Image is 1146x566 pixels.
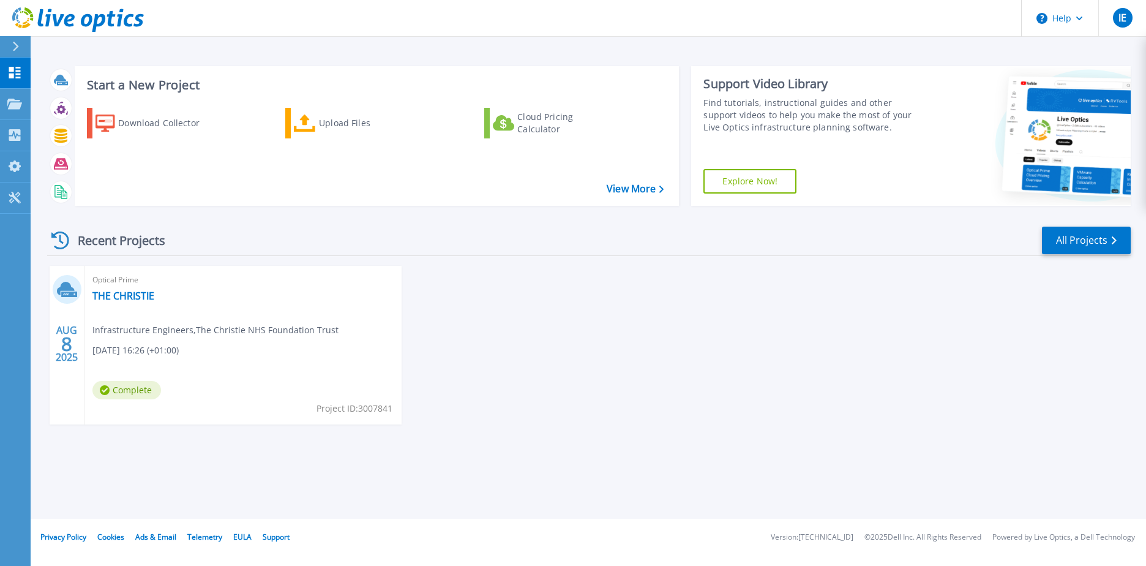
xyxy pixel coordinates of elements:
a: Support [263,532,290,542]
a: Cloud Pricing Calculator [484,108,621,138]
span: [DATE] 16:26 (+01:00) [92,344,179,357]
span: Project ID: 3007841 [316,402,392,415]
a: Telemetry [187,532,222,542]
a: Download Collector [87,108,223,138]
a: View More [607,183,664,195]
div: Download Collector [118,111,216,135]
span: Optical Prime [92,273,394,287]
a: Privacy Policy [40,532,86,542]
li: © 2025 Dell Inc. All Rights Reserved [864,534,981,541]
a: Cookies [97,532,124,542]
div: AUG 2025 [55,322,78,366]
div: Support Video Library [703,76,927,92]
li: Powered by Live Optics, a Dell Technology [992,534,1135,541]
a: Ads & Email [135,532,176,542]
span: IE [1118,13,1126,23]
span: 8 [61,339,72,349]
a: THE CHRISTIE [92,290,154,302]
div: Find tutorials, instructional guides and other support videos to help you make the most of your L... [703,97,927,134]
div: Recent Projects [47,225,182,255]
h3: Start a New Project [87,78,664,92]
div: Cloud Pricing Calculator [517,111,615,135]
a: All Projects [1042,227,1131,254]
a: EULA [233,532,252,542]
span: Complete [92,381,161,399]
li: Version: [TECHNICAL_ID] [771,534,853,541]
span: Infrastructure Engineers , The Christie NHS Foundation Trust [92,323,339,337]
div: Upload Files [319,111,417,135]
a: Upload Files [285,108,422,138]
a: Explore Now! [703,169,796,194]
